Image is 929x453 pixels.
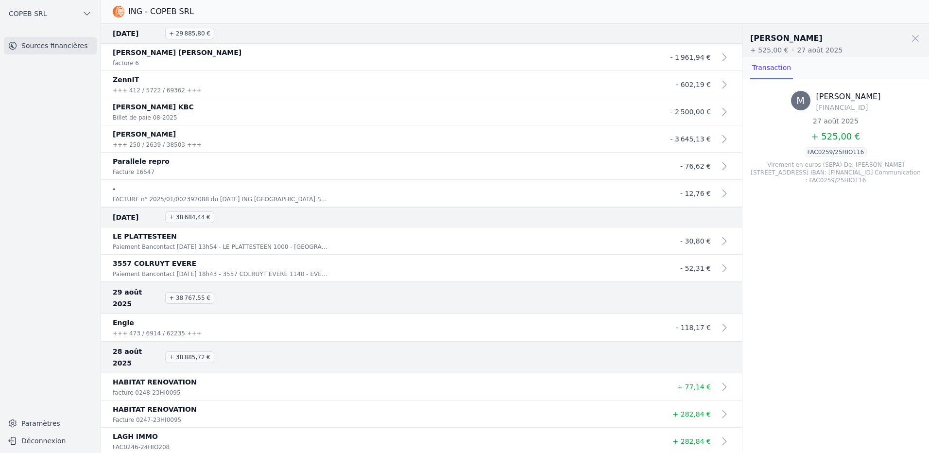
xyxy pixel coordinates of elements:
[113,415,330,425] p: Facture 0247-23HI0095
[165,28,214,39] span: + 29 885,80 €
[672,437,711,445] span: + 282,84 €
[101,153,742,180] a: Parallele repro Facture 16547 - 76,62 €
[113,6,124,17] img: ING - COPEB SRL
[101,255,742,282] a: 3557 COLRUYT EVERE Paiement Bancontact [DATE] 18h43 - 3557 COLRUYT EVERE 1140 - EVERE - BEL Numér...
[113,258,653,269] p: 3557 COLRUYT EVERE
[101,71,742,98] a: ZennIT +++ 412 / 5722 / 69362 +++ - 602,19 €
[113,242,330,252] p: Paiement Bancontact [DATE] 13h54 - LE PLATTESTEEN 1000 - [GEOGRAPHIC_DATA] - BEL Numéro de carte ...
[113,376,653,388] p: HABITAT RENOVATION
[676,324,711,331] span: - 118,17 €
[813,116,859,126] div: 27 août 2025
[113,113,330,122] p: Billet de paie 08-2025
[113,329,330,338] p: +++ 473 / 6914 / 62235 +++
[750,57,793,79] a: Transaction
[113,47,653,58] p: [PERSON_NAME] [PERSON_NAME]
[101,180,742,207] a: - FACTURE n° 2025/01/002392088 du [DATE] ING [GEOGRAPHIC_DATA] SA - [STREET_ADDRESS] TVA BE 0403....
[750,161,921,184] div: Virement en euros (SEPA) De: [PERSON_NAME] [STREET_ADDRESS] IBAN: [FINANCIAL_ID] Communication : ...
[113,269,330,279] p: Paiement Bancontact [DATE] 18h43 - 3557 COLRUYT EVERE 1140 - EVERE - BEL Numéro de carte 5244 35X...
[113,86,330,95] p: +++ 412 / 5722 / 69362 +++
[113,101,653,113] p: [PERSON_NAME] KBC
[4,6,97,21] button: COPEB SRL
[113,388,330,398] p: facture 0248-23HI0095
[113,230,653,242] p: LE PLATTESTEEN
[101,401,742,428] a: HABITAT RENOVATION Facture 0247-23HI0095 + 282,84 €
[113,403,653,415] p: HABITAT RENOVATION
[680,264,711,272] span: - 52,31 €
[113,317,653,329] p: Engie
[113,442,330,452] p: FAC0246-24HIO208
[113,167,330,177] p: Facture 16547
[750,45,921,55] p: + 525,00 € 27 août 2025
[165,351,214,363] span: + 38 885,72 €
[670,53,711,61] span: - 1 961,94 €
[676,81,711,88] span: - 602,19 €
[165,292,214,304] span: + 38 767,55 €
[113,346,159,369] span: 28 août 2025
[113,58,330,68] p: facture 6
[113,183,653,194] p: -
[680,190,711,197] span: - 12,76 €
[680,162,711,170] span: - 76,62 €
[670,108,711,116] span: - 2 500,00 €
[113,194,330,204] p: FACTURE n° 2025/01/002392088 du [DATE] ING [GEOGRAPHIC_DATA] SA - [STREET_ADDRESS] TVA BE 0403.20...
[101,227,742,255] a: LE PLATTESTEEN Paiement Bancontact [DATE] 13h54 - LE PLATTESTEEN 1000 - [GEOGRAPHIC_DATA] - BEL N...
[4,433,97,449] button: Déconnexion
[670,135,711,143] span: - 3 645,13 €
[113,431,653,442] p: LAGH IMMO
[128,6,194,17] h3: ING - COPEB SRL
[101,314,742,341] a: Engie +++ 473 / 6914 / 62235 +++ - 118,17 €
[672,410,711,418] span: + 282,84 €
[680,237,711,245] span: - 30,80 €
[677,383,711,391] span: + 77,14 €
[113,140,330,150] p: +++ 250 / 2639 / 38503 +++
[113,28,159,39] span: [DATE]
[113,74,653,86] p: ZennIT
[796,94,805,107] span: M
[4,416,97,431] a: Paramètres
[816,103,881,112] p: [FINANCIAL_ID]
[750,33,823,44] h2: [PERSON_NAME]
[816,91,881,103] h3: [PERSON_NAME]
[165,211,214,223] span: + 38 684,44 €
[113,128,653,140] p: [PERSON_NAME]
[9,9,47,18] span: COPEB SRL
[101,44,742,71] a: [PERSON_NAME] [PERSON_NAME] facture 6 - 1 961,94 €
[4,37,97,54] a: Sources financières
[113,211,159,223] span: [DATE]
[101,125,742,153] a: [PERSON_NAME] +++ 250 / 2639 / 38503 +++ - 3 645,13 €
[811,131,860,141] span: + 525,00 €
[113,156,653,167] p: Parallele repro
[101,98,742,125] a: [PERSON_NAME] KBC Billet de paie 08-2025 - 2 500,00 €
[805,147,867,157] p: FAC0259/25HIO116
[101,373,742,401] a: HABITAT RENOVATION facture 0248-23HI0095 + 77,14 €
[113,286,159,310] span: 29 août 2025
